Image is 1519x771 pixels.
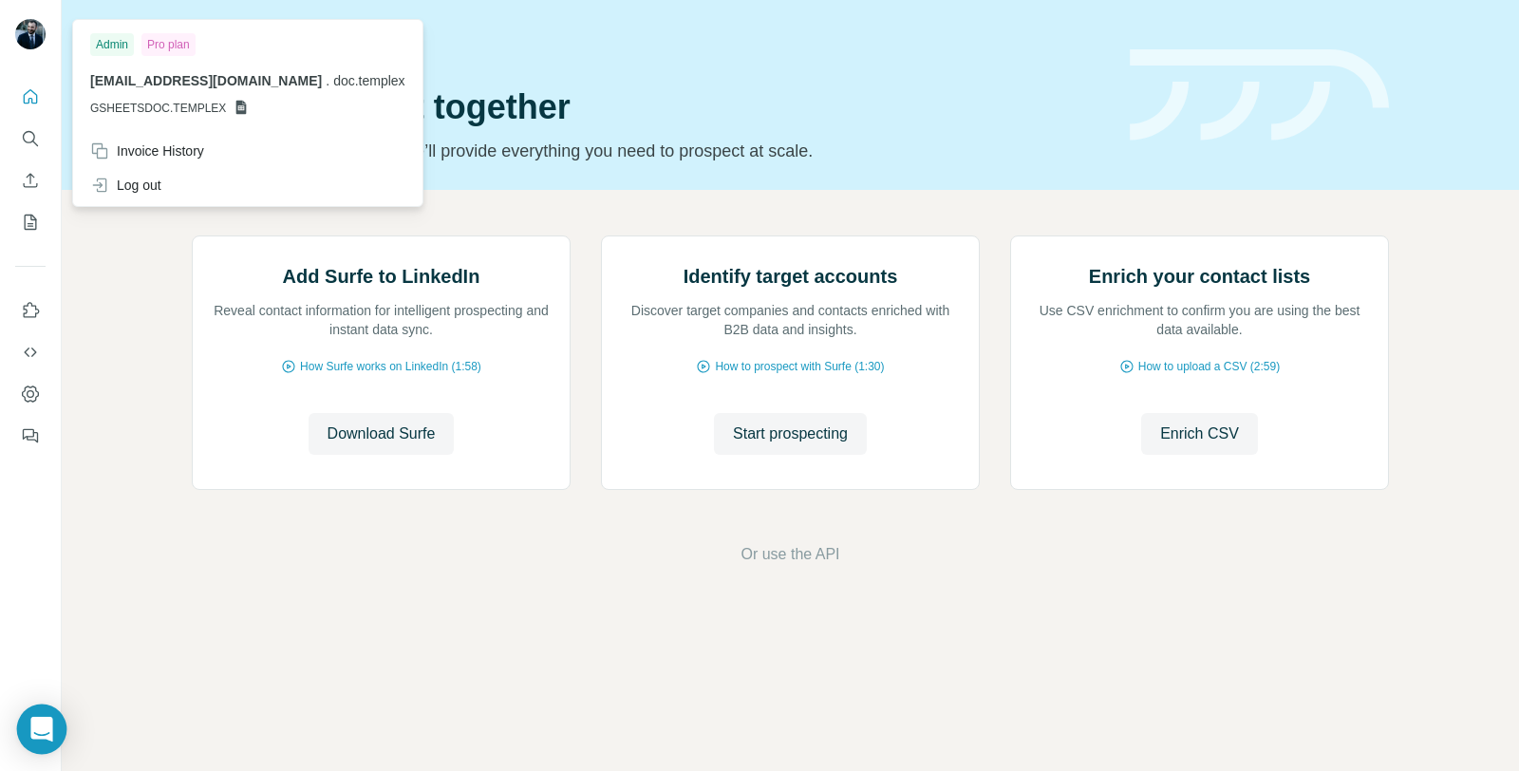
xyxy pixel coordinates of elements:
[15,163,46,197] button: Enrich CSV
[1141,413,1258,455] button: Enrich CSV
[15,419,46,453] button: Feedback
[17,705,67,755] div: Open Intercom Messenger
[1030,301,1369,339] p: Use CSV enrichment to confirm you are using the best data available.
[1138,358,1280,375] span: How to upload a CSV (2:59)
[15,80,46,114] button: Quick start
[90,176,161,195] div: Log out
[621,301,960,339] p: Discover target companies and contacts enriched with B2B data and insights.
[1089,263,1310,290] h2: Enrich your contact lists
[15,335,46,369] button: Use Surfe API
[90,141,204,160] div: Invoice History
[1160,423,1239,445] span: Enrich CSV
[212,301,551,339] p: Reveal contact information for intelligent prospecting and instant data sync.
[326,73,329,88] span: .
[192,138,1107,164] p: Pick your starting point and we’ll provide everything you need to prospect at scale.
[192,88,1107,126] h1: Let’s prospect together
[15,205,46,239] button: My lists
[714,413,867,455] button: Start prospecting
[141,33,196,56] div: Pro plan
[1130,49,1389,141] img: banner
[90,33,134,56] div: Admin
[15,122,46,156] button: Search
[90,100,226,117] span: GSHEETSDOC.TEMPLEX
[283,263,480,290] h2: Add Surfe to LinkedIn
[684,263,898,290] h2: Identify target accounts
[741,543,839,566] button: Or use the API
[192,35,1107,54] div: Quick start
[733,423,848,445] span: Start prospecting
[15,377,46,411] button: Dashboard
[333,73,404,88] span: doc.templex
[328,423,436,445] span: Download Surfe
[715,358,884,375] span: How to prospect with Surfe (1:30)
[15,19,46,49] img: Avatar
[90,73,322,88] span: [EMAIL_ADDRESS][DOMAIN_NAME]
[15,293,46,328] button: Use Surfe on LinkedIn
[309,413,455,455] button: Download Surfe
[300,358,481,375] span: How Surfe works on LinkedIn (1:58)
